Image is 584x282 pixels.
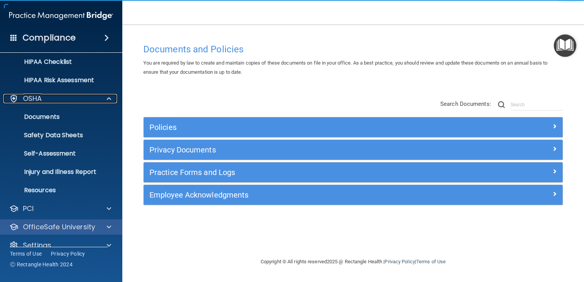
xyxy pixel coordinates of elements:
[149,189,557,201] a: Employee Acknowledgments
[149,191,452,199] h5: Employee Acknowledgments
[9,222,111,232] a: OfficeSafe University
[416,259,446,264] a: Terms of Use
[51,250,85,258] a: Privacy Policy
[5,186,109,194] p: Resources
[23,94,42,103] p: OSHA
[384,259,415,264] a: Privacy Policy
[452,229,575,259] iframe: Drift Widget Chat Controller
[9,8,113,23] img: PMB logo
[5,113,109,121] p: Documents
[10,261,73,268] span: Ⓒ Rectangle Health 2024
[149,166,557,178] a: Practice Forms and Logs
[10,250,42,258] a: Terms of Use
[143,60,547,75] span: You are required by law to create and maintain copies of these documents on file in your office. ...
[23,222,95,232] p: OfficeSafe University
[440,100,491,107] span: Search Documents:
[23,241,51,250] p: Settings
[143,44,563,54] h4: Documents and Policies
[23,32,76,43] h4: Compliance
[214,250,493,274] div: Copyright © All rights reserved 2025 @ Rectangle Health | |
[9,241,111,250] a: Settings
[5,131,109,139] p: Safety Data Sheets
[5,58,109,66] p: HIPAA Checklist
[149,123,452,131] h5: Policies
[9,94,111,103] a: OSHA
[498,101,505,108] img: ic-search.3b580494.png
[5,150,109,157] p: Self-Assessment
[149,144,557,156] a: Privacy Documents
[5,76,109,84] p: HIPAA Risk Assessment
[9,204,111,213] a: PCI
[149,121,557,133] a: Policies
[149,146,452,154] h5: Privacy Documents
[149,168,452,177] h5: Practice Forms and Logs
[5,168,109,176] p: Injury and Illness Report
[511,99,563,110] input: Search
[23,204,34,213] p: PCI
[554,34,576,57] button: Open Resource Center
